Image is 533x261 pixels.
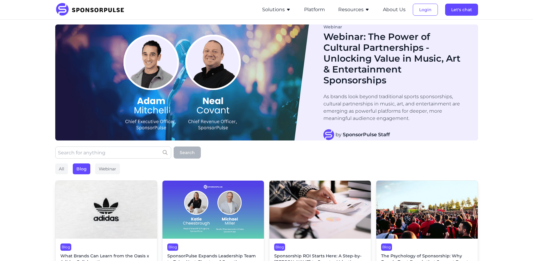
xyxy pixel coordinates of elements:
[343,132,390,137] strong: SponsorPulse Staff
[56,181,157,239] img: Christian Wiediger, courtesy of Unsplash
[445,4,478,16] button: Let's chat
[55,163,68,174] div: All
[274,243,285,251] div: Blog
[304,6,325,13] button: Platform
[95,163,120,174] div: Webinar
[336,131,390,138] span: by
[445,7,478,12] a: Let's chat
[163,150,168,155] img: search icon
[73,163,90,174] div: Blog
[383,6,406,13] button: About Us
[413,7,438,12] a: Login
[60,243,71,251] div: Blog
[167,243,178,251] div: Blog
[323,129,334,140] img: SponsorPulse Staff
[55,24,309,140] img: Blog Image
[55,147,171,159] input: Search for anything
[413,4,438,16] button: Login
[323,31,466,86] h1: Webinar: The Power of Cultural Partnerships - Unlocking Value in Music, Art & Entertainment Spons...
[174,147,201,159] button: Search
[55,3,129,16] img: SponsorPulse
[162,181,264,239] img: Katie Cheesbrough and Michael Miller Join SponsorPulse to Accelerate Strategic Services
[262,6,291,13] button: Solutions
[376,181,478,239] img: Sebastian Pociecha courtesy of Unsplash
[304,7,325,12] a: Platform
[269,181,371,239] img: Getty Images courtesy of Unsplash
[323,93,466,122] p: As brands look beyond traditional sports sponsorships, cultural partnerships in music, art, and e...
[323,25,466,29] div: Webinar
[381,243,392,251] div: Blog
[55,24,478,140] a: Blog ImageWebinarWebinar: The Power of Cultural Partnerships - Unlocking Value in Music, Art & En...
[338,6,370,13] button: Resources
[383,7,406,12] a: About Us
[503,232,533,261] iframe: Chat Widget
